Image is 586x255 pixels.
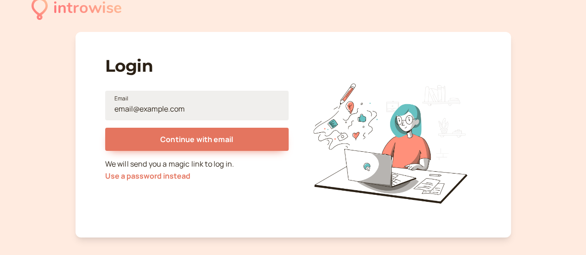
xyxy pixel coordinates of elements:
h1: Login [105,56,289,76]
input: Email [105,91,289,120]
span: Continue with email [160,134,233,144]
iframe: Chat Widget [540,211,586,255]
button: Use a password instead [105,172,190,180]
p: We will send you a magic link to log in. [105,158,289,182]
button: Continue with email [105,128,289,151]
span: Email [114,94,129,103]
